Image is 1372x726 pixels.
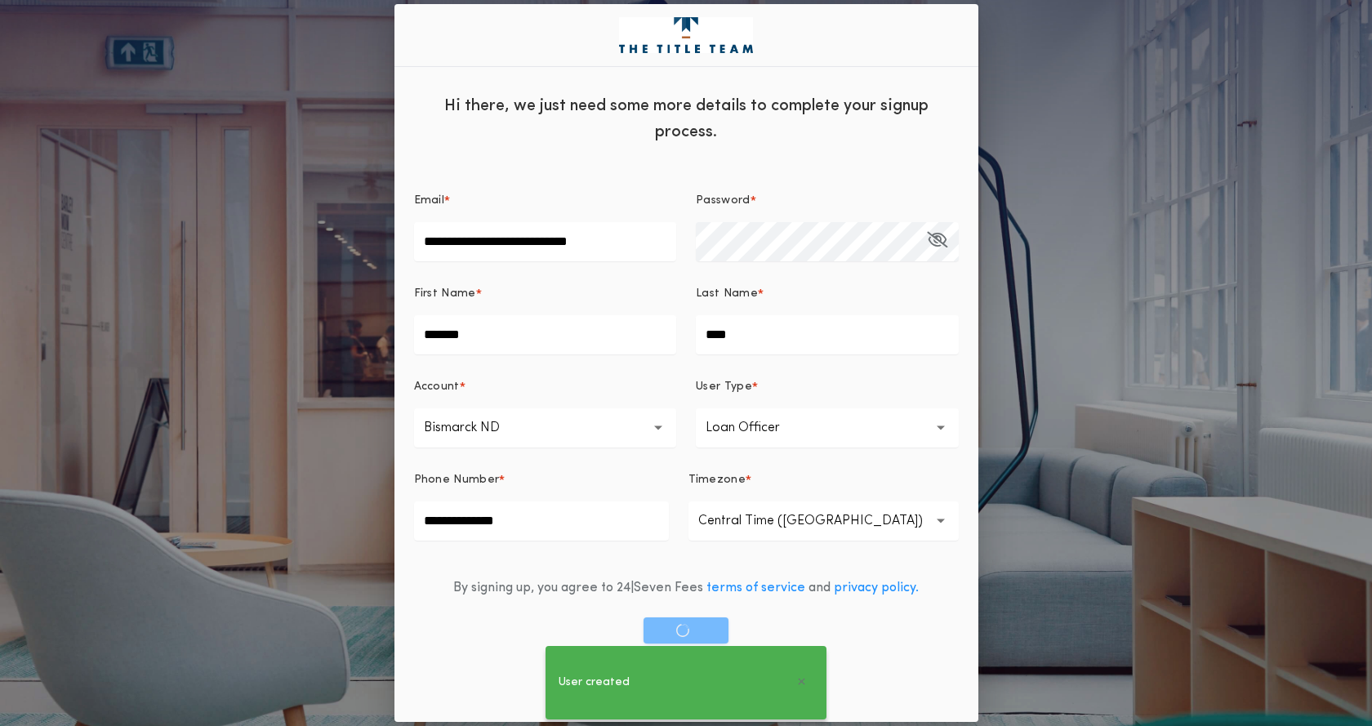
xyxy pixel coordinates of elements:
[696,379,752,395] p: User Type
[688,472,746,488] p: Timezone
[834,581,919,595] a: privacy policy.
[696,408,959,448] button: Loan Officer
[696,286,758,302] p: Last Name
[453,578,919,598] div: By signing up, you agree to 24|Seven Fees and
[394,80,978,154] div: Hi there, we just need some more details to complete your signup process.
[927,222,947,261] button: Password*
[706,581,805,595] a: terms of service
[414,315,677,354] input: First Name*
[414,472,500,488] p: Phone Number
[688,501,959,541] button: Central Time ([GEOGRAPHIC_DATA])
[414,222,677,261] input: Email*
[696,315,959,354] input: Last Name*
[619,17,753,53] img: logo
[698,511,949,531] p: Central Time ([GEOGRAPHIC_DATA])
[696,222,959,261] input: Password*
[424,418,526,438] p: Bismarck ND
[414,501,669,541] input: Phone Number*
[414,286,476,302] p: First Name
[559,674,630,692] span: User created
[414,408,677,448] button: Bismarck ND
[706,418,806,438] p: Loan Officer
[696,193,751,209] p: Password
[414,193,445,209] p: Email
[414,379,460,395] p: Account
